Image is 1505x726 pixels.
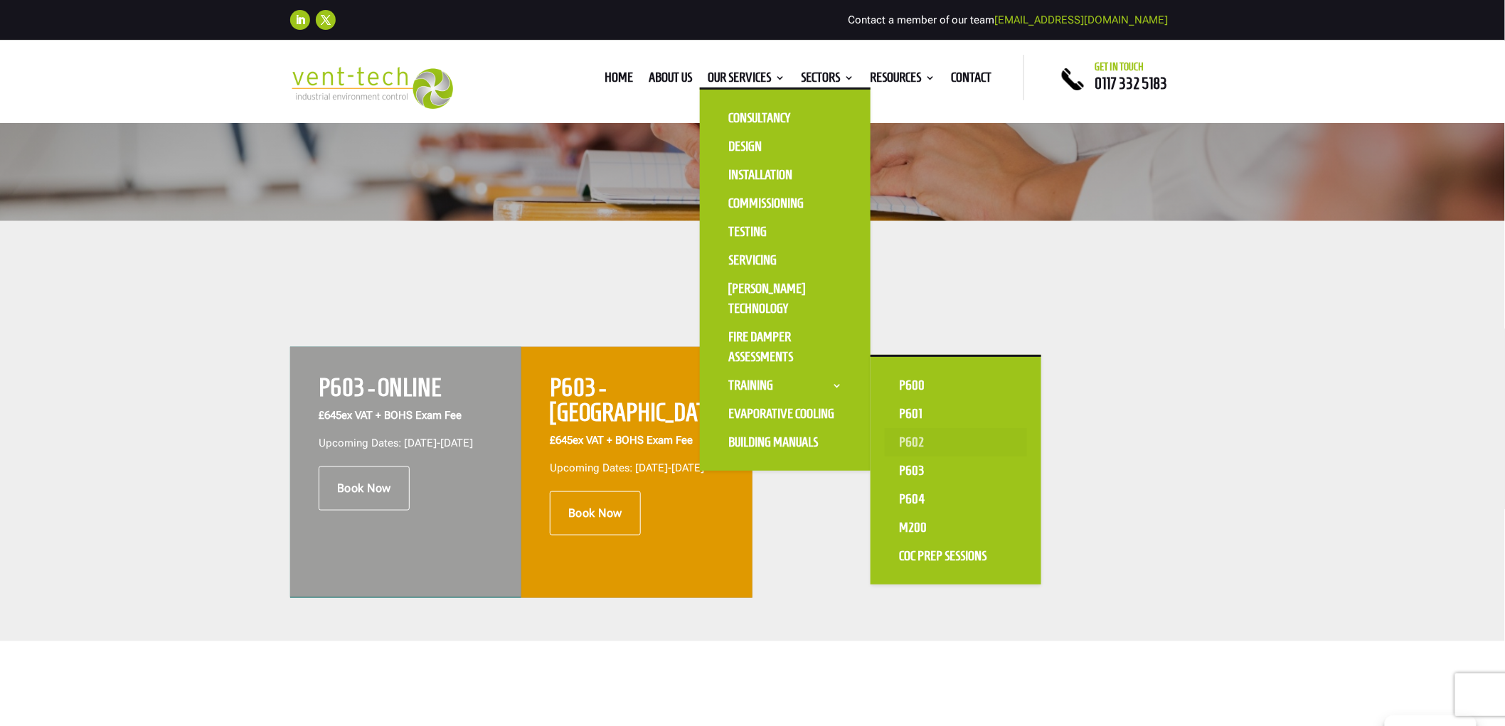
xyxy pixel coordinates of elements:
[714,189,856,218] a: Commissioning
[708,73,785,88] a: Our Services
[885,371,1027,400] a: P600
[290,67,453,109] img: 2023-09-27T08_35_16.549ZVENT-TECH---Clear-background
[870,73,935,88] a: Resources
[885,428,1027,457] a: P602
[714,104,856,132] a: Consultancy
[714,323,856,371] a: Fire Damper Assessments
[649,73,692,88] a: About us
[319,375,493,407] h2: P603 - ONLINE
[714,161,856,189] a: Installation
[550,491,641,535] a: Book Now
[550,434,573,447] span: £645
[885,400,1027,428] a: P601
[290,10,310,30] a: Follow on LinkedIn
[550,375,724,432] h2: P603 - [GEOGRAPHIC_DATA]
[319,435,493,452] p: Upcoming Dates: [DATE]-[DATE]
[951,73,991,88] a: Contact
[994,14,1168,26] a: [EMAIL_ADDRESS][DOMAIN_NAME]
[714,132,856,161] a: Design
[885,457,1027,485] a: P603
[885,485,1027,513] a: P604
[714,371,856,400] a: Training
[319,409,462,422] strong: ex VAT + BOHS Exam Fee
[848,14,1168,26] span: Contact a member of our team
[319,409,341,422] span: £645
[885,542,1027,570] a: CoC Prep Sessions
[885,513,1027,542] a: M200
[714,428,856,457] a: Building Manuals
[714,218,856,246] a: Testing
[801,73,854,88] a: Sectors
[316,10,336,30] a: Follow on X
[1095,61,1144,73] span: Get in touch
[1095,75,1167,92] a: 0117 332 5183
[319,466,410,511] a: Book Now
[550,434,693,447] strong: ex VAT + BOHS Exam Fee
[605,73,633,88] a: Home
[714,274,856,323] a: [PERSON_NAME] Technology
[714,400,856,428] a: Evaporative Cooling
[714,246,856,274] a: Servicing
[550,460,724,477] p: Upcoming Dates: [DATE]-[DATE]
